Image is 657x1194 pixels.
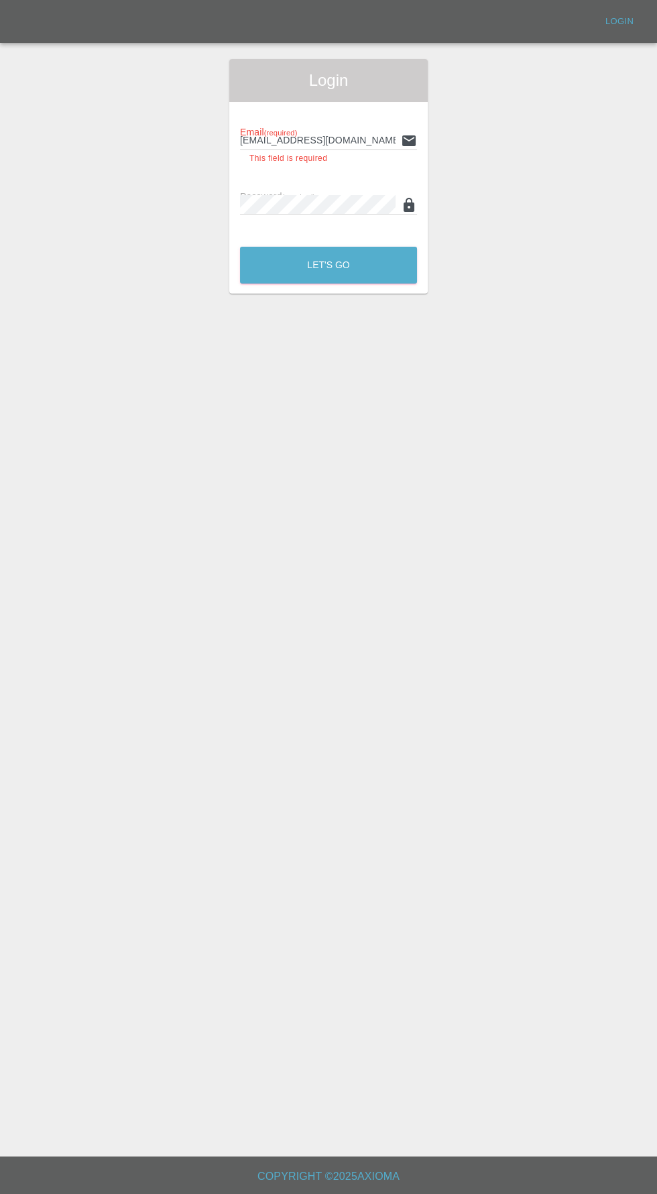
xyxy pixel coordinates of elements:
[240,247,417,284] button: Let's Go
[249,152,408,166] p: This field is required
[11,1167,646,1186] h6: Copyright © 2025 Axioma
[240,191,315,202] span: Password
[598,11,641,32] a: Login
[240,127,297,137] span: Email
[264,129,298,137] small: (required)
[282,193,316,201] small: (required)
[240,70,417,91] span: Login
